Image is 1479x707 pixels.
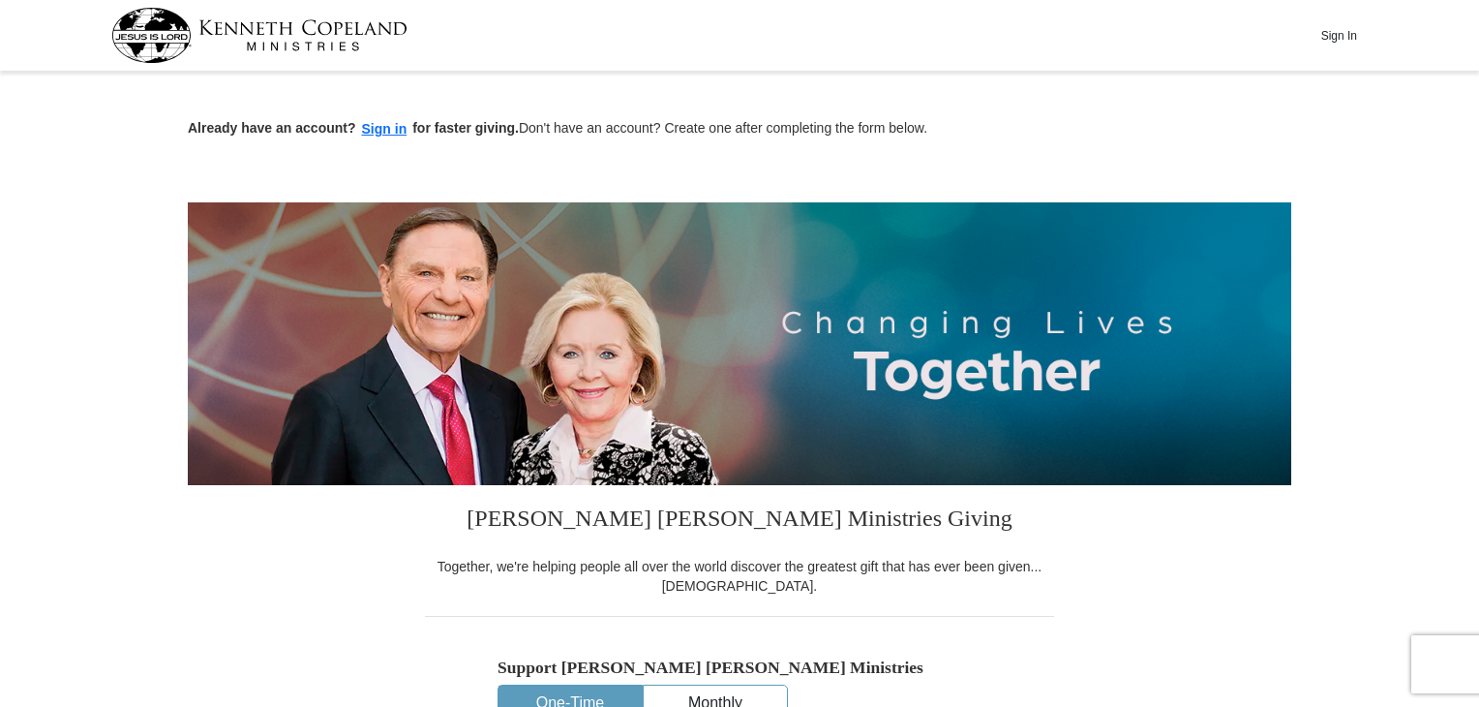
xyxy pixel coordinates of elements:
[1310,20,1368,50] button: Sign In
[425,485,1054,557] h3: [PERSON_NAME] [PERSON_NAME] Ministries Giving
[425,557,1054,596] div: Together, we're helping people all over the world discover the greatest gift that has ever been g...
[188,118,1291,140] p: Don't have an account? Create one after completing the form below.
[498,658,981,678] h5: Support [PERSON_NAME] [PERSON_NAME] Ministries
[356,118,413,140] button: Sign in
[111,8,407,63] img: kcm-header-logo.svg
[188,120,519,136] strong: Already have an account? for faster giving.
